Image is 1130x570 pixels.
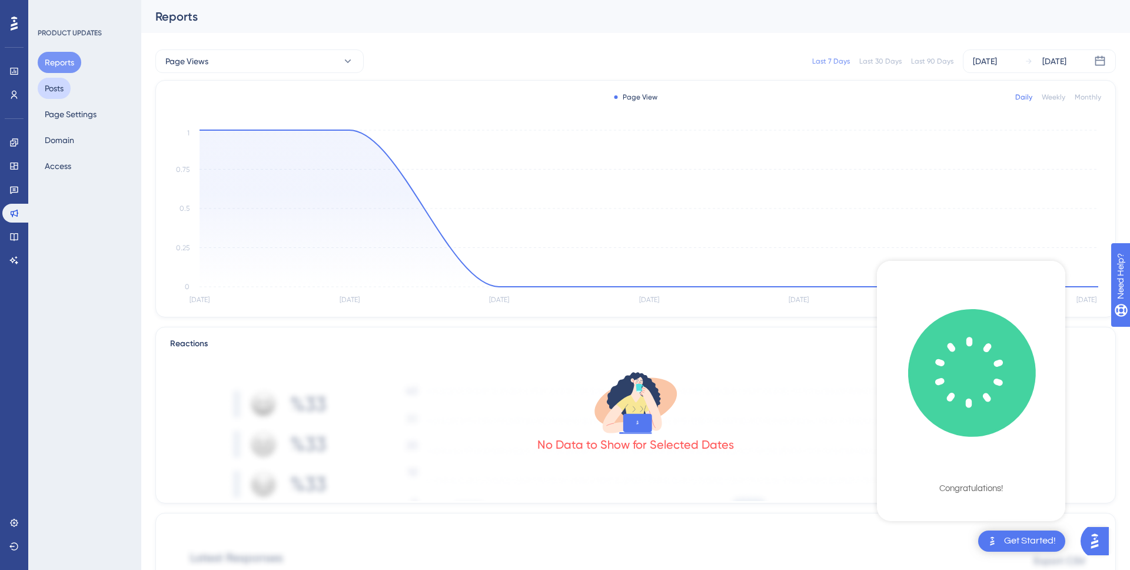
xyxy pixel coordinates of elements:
[38,104,104,125] button: Page Settings
[176,244,190,252] tspan: 0.25
[789,296,809,304] tspan: [DATE]
[812,57,850,66] div: Last 7 Days
[1015,92,1032,102] div: Daily
[38,130,81,151] button: Domain
[1004,535,1056,548] div: Get Started!
[38,155,78,177] button: Access
[187,129,190,137] tspan: 1
[176,165,190,174] tspan: 0.75
[978,531,1065,552] div: Open Get Started! checklist
[190,296,210,304] tspan: [DATE]
[973,54,997,68] div: [DATE]
[939,483,1003,495] div: Congratulations!
[985,534,999,548] img: launcher-image-alternative-text
[614,92,657,102] div: Page View
[1042,92,1065,102] div: Weekly
[906,461,1037,478] div: Checklist Completed
[165,54,208,68] span: Page Views
[1076,296,1096,304] tspan: [DATE]
[877,261,1065,518] div: checklist loading
[38,78,71,99] button: Posts
[170,337,1101,351] div: Reactions
[859,57,902,66] div: Last 30 Days
[340,296,360,304] tspan: [DATE]
[537,436,734,453] div: No Data to Show for Selected Dates
[1075,92,1101,102] div: Monthly
[28,3,74,17] span: Need Help?
[489,296,509,304] tspan: [DATE]
[877,261,1065,521] div: Checklist Container
[1042,54,1066,68] div: [DATE]
[38,52,81,73] button: Reports
[38,28,102,38] div: PRODUCT UPDATES
[639,296,659,304] tspan: [DATE]
[911,57,953,66] div: Last 90 Days
[185,283,190,291] tspan: 0
[180,204,190,213] tspan: 0.5
[155,49,364,73] button: Page Views
[155,8,1086,25] div: Reports
[1081,523,1116,559] iframe: UserGuiding AI Assistant Launcher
